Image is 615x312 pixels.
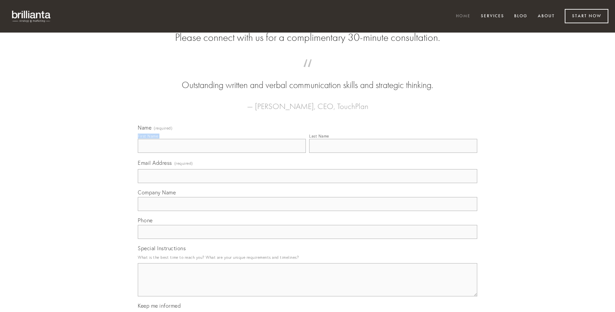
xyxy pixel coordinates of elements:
[148,66,467,79] span: “
[154,126,172,130] span: (required)
[565,9,608,23] a: Start Now
[138,302,181,309] span: Keep me informed
[138,253,477,262] p: What is the best time to reach you? What are your unique requirements and timelines?
[309,134,329,139] div: Last Name
[138,124,151,131] span: Name
[138,134,158,139] div: First Name
[138,159,172,166] span: Email Address
[148,66,467,92] blockquote: Outstanding written and verbal communication skills and strategic thinking.
[138,217,153,224] span: Phone
[510,11,532,22] a: Blog
[174,159,193,168] span: (required)
[148,92,467,113] figcaption: — [PERSON_NAME], CEO, TouchPlan
[138,31,477,44] h2: Please connect with us for a complimentary 30-minute consultation.
[477,11,509,22] a: Services
[7,7,57,26] img: brillianta - research, strategy, marketing
[452,11,475,22] a: Home
[138,189,176,196] span: Company Name
[138,245,186,252] span: Special Instructions
[533,11,559,22] a: About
